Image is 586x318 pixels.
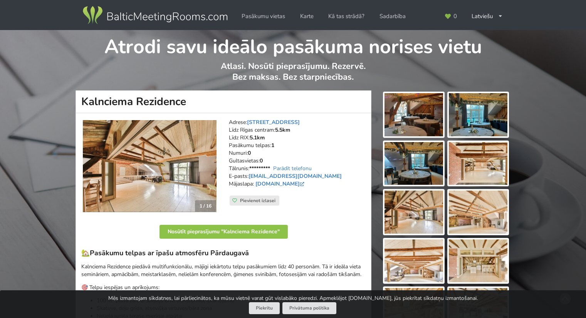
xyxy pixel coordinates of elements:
img: Kalnciema Rezidence | Rīga | Pasākumu vieta - galerijas bilde [385,191,443,234]
a: Sadarbība [374,9,411,24]
strong: 5.5km [275,126,290,134]
h1: Kalnciema Rezidence [76,90,371,113]
button: Nosūtīt pieprasījumu "Kalnciema Rezidence" [160,225,288,239]
a: [DOMAIN_NAME] [255,180,306,187]
div: Latviešu [466,9,508,24]
a: Pasākumu vietas [236,9,290,24]
h1: Atrodi savu ideālo pasākuma norises vietu [76,30,510,59]
img: Kalnciema Rezidence | Rīga | Pasākumu vieta - galerijas bilde [385,142,443,185]
p: Kalnciema Rezidence piedāvā multifunkcionālu, mājīgi iekārtotu telpu pasākumiem līdz 40 personām.... [81,263,366,278]
span: Pievienot izlasei [240,197,275,204]
a: Neierastas vietas | Rīga | Kalnciema Rezidence 1 / 16 [83,120,217,213]
img: Baltic Meeting Rooms [81,5,229,26]
address: Adrese: Līdz Rīgas centram: Līdz RIX: Pasākumu telpas: Numuri: Gultasvietas: Tālrunis: E-pasts: M... [229,119,366,196]
strong: 5.1km [250,134,265,141]
p: 🎯 Telpu iespējas un aprīkojums: [81,284,366,291]
strong: 1 [271,142,274,149]
span: 0 [453,13,457,19]
a: Parādīt telefonu [273,165,312,172]
strong: Pasākumu telpas ar īpašu atmosfēru Pārdaugavā [90,248,249,258]
a: Karte [295,9,319,24]
h3: 🏡 [81,249,366,258]
strong: 0 [260,157,263,164]
img: Kalnciema Rezidence | Rīga | Pasākumu vieta - galerijas bilde [449,239,507,283]
button: Piekrītu [249,302,280,314]
a: [STREET_ADDRESS] [247,119,300,126]
a: [EMAIL_ADDRESS][DOMAIN_NAME] [249,172,342,180]
img: Kalnciema Rezidence | Rīga | Pasākumu vieta - galerijas bilde [449,93,507,136]
img: Neierastas vietas | Rīga | Kalnciema Rezidence [83,120,217,213]
p: Atlasi. Nosūti pieprasījumu. Rezervē. Bez maksas. Bez starpniecības. [76,61,510,90]
a: Kā tas strādā? [323,9,370,24]
div: 1 / 16 [195,200,216,212]
img: Kalnciema Rezidence | Rīga | Pasākumu vieta - galerijas bilde [385,239,443,283]
img: Kalnciema Rezidence | Rīga | Pasākumu vieta - galerijas bilde [385,93,443,136]
strong: 0 [248,149,251,157]
img: Kalnciema Rezidence | Rīga | Pasākumu vieta - galerijas bilde [449,142,507,185]
img: Kalnciema Rezidence | Rīga | Pasākumu vieta - galerijas bilde [449,191,507,234]
a: Privātuma politika [282,302,336,314]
